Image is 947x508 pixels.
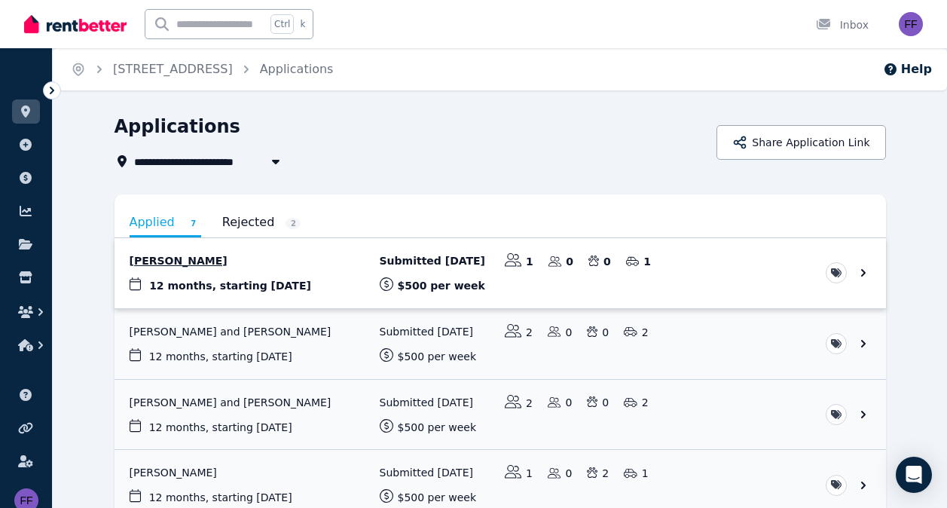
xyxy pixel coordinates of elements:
[186,218,201,229] span: 7
[286,218,301,229] span: 2
[115,309,886,379] a: View application: Robyn Farrar and Erin Farrar
[260,62,334,76] a: Applications
[300,18,305,30] span: k
[816,17,869,32] div: Inbox
[716,125,885,160] button: Share Application Link
[115,380,886,450] a: View application: Osman Jalloh and Irismar Jalloh
[24,13,127,35] img: RentBetter
[222,210,301,235] a: Rejected
[115,238,886,308] a: View application: Ben Stuart
[53,48,351,90] nav: Breadcrumb
[270,14,294,34] span: Ctrl
[896,457,932,493] div: Open Intercom Messenger
[115,115,240,139] h1: Applications
[899,12,923,36] img: Fitch Superannuation Fund
[883,60,932,78] button: Help
[113,62,233,76] a: [STREET_ADDRESS]
[130,210,201,237] a: Applied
